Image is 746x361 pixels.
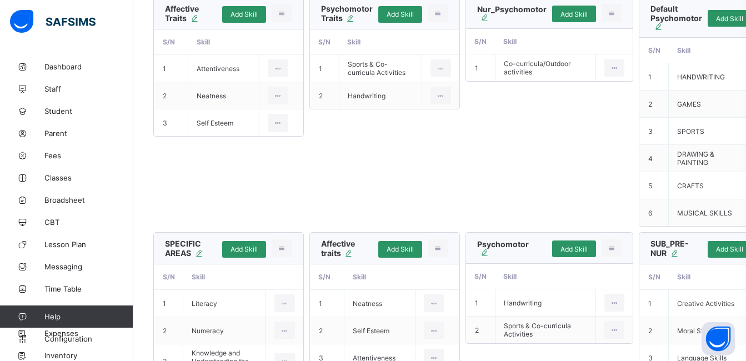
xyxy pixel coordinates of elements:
span: Add Skill [560,245,588,253]
td: Numeracy [183,317,266,344]
td: 6 [640,199,669,227]
td: 2 [466,317,495,344]
span: Help [44,312,133,321]
span: Psychomotor [477,239,529,249]
span: Default Psychomotor [650,4,702,23]
td: Sports & Co-curricula Activities [339,55,422,82]
td: 2 [154,82,188,109]
span: Time Table [44,284,133,293]
span: Nur_Psychomotor [477,4,547,14]
td: 1 [466,289,495,317]
button: Open asap [702,322,735,355]
td: 1 [640,63,669,91]
td: 2 [640,317,669,344]
td: 3 [640,118,669,145]
td: 2 [640,91,669,118]
span: SPECIFIC AREAS [165,239,201,258]
span: S/N [474,272,487,280]
span: SUB_PRE-NUR [650,239,689,258]
span: Dashboard [44,62,133,71]
span: Add Skill [387,245,414,253]
td: Self Esteem [188,109,259,137]
td: Handwriting [339,82,422,109]
span: Inventory [44,351,133,360]
span: Lesson Plan [44,240,133,249]
span: S/N [474,37,487,46]
span: Student [44,107,133,116]
td: Co-curricula/Outdoor activities [495,54,595,82]
td: 5 [640,172,669,199]
img: safsims [10,10,96,33]
span: CBT [44,218,133,227]
td: 1 [310,290,344,317]
span: Add Skill [231,10,258,18]
span: Classes [44,173,133,182]
span: S/N [318,38,331,46]
span: Parent [44,129,133,138]
span: Add Skill [387,10,414,18]
span: Affective traits [321,239,355,258]
span: Skill [677,46,690,54]
td: 1 [154,290,183,317]
span: S/N [163,273,175,281]
td: Neatness [344,290,415,317]
span: Messaging [44,262,133,271]
td: 1 [154,55,188,82]
td: 1 [310,55,339,82]
td: 4 [640,145,669,172]
td: Handwriting [495,289,595,317]
td: 3 [154,109,188,137]
td: Neatness [188,82,259,109]
td: Attentiveness [188,55,259,82]
span: Add Skill [716,14,743,23]
span: Skill [192,273,205,281]
span: Affective Traits [165,4,199,23]
span: S/N [648,46,660,54]
span: S/N [648,273,660,281]
span: Skill [503,37,517,46]
span: Configuration [44,334,133,343]
span: Broadsheet [44,195,133,204]
td: 2 [310,82,339,109]
span: Add Skill [716,245,743,253]
span: Skill [677,273,690,281]
span: Skill [503,272,517,280]
td: 2 [310,317,344,344]
span: S/N [163,38,175,46]
span: Fees [44,151,133,160]
td: 1 [466,54,495,82]
td: 2 [154,317,183,344]
span: Psychomotor Traits [321,4,373,23]
span: Add Skill [231,245,258,253]
span: Skill [347,38,361,46]
span: S/N [318,273,331,281]
span: Skill [353,273,366,281]
td: Sports & Co-curricula Activities [495,317,595,344]
td: 1 [640,290,669,317]
span: Staff [44,84,133,93]
span: Skill [197,38,210,46]
td: Self Esteem [344,317,415,344]
span: Add Skill [560,10,588,18]
td: Literacy [183,290,266,317]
